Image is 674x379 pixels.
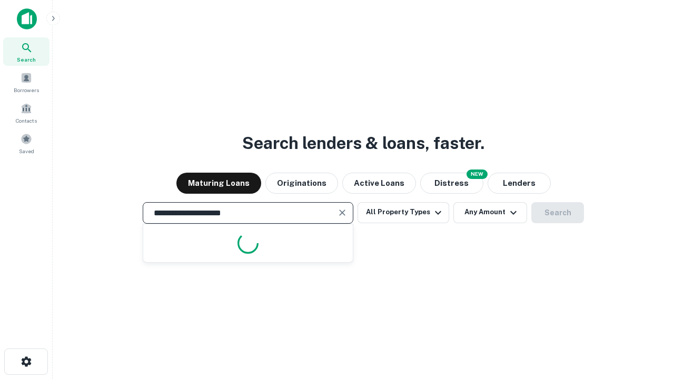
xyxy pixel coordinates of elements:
button: Any Amount [453,202,527,223]
span: Saved [19,147,34,155]
span: Search [17,55,36,64]
button: Active Loans [342,173,416,194]
span: Contacts [16,116,37,125]
button: Lenders [488,173,551,194]
iframe: Chat Widget [621,295,674,345]
a: Search [3,37,49,66]
button: Originations [265,173,338,194]
button: Maturing Loans [176,173,261,194]
div: NEW [467,169,488,179]
a: Saved [3,129,49,157]
button: Search distressed loans with lien and other non-mortgage details. [420,173,483,194]
button: Clear [335,205,350,220]
img: capitalize-icon.png [17,8,37,29]
button: All Property Types [358,202,449,223]
a: Contacts [3,98,49,127]
span: Borrowers [14,86,39,94]
a: Borrowers [3,68,49,96]
h3: Search lenders & loans, faster. [242,131,484,156]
